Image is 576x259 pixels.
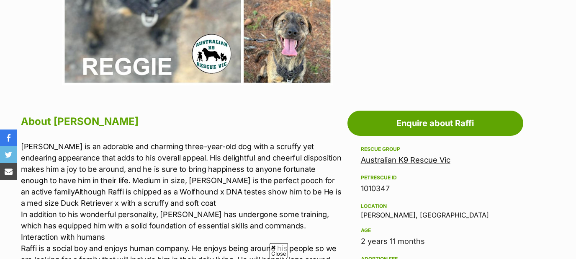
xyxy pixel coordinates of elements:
[361,146,510,153] div: Rescue group
[347,111,523,136] a: Enquire about Raffi
[270,243,288,258] span: Close
[361,174,510,181] div: PetRescue ID
[361,155,450,164] a: Australian K9 Rescue Vic
[361,227,510,234] div: Age
[361,203,510,210] div: Location
[361,183,510,194] div: 1010347
[21,112,343,131] h2: About [PERSON_NAME]
[361,236,510,247] div: 2 years 11 months
[361,201,510,219] div: [PERSON_NAME], [GEOGRAPHIC_DATA]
